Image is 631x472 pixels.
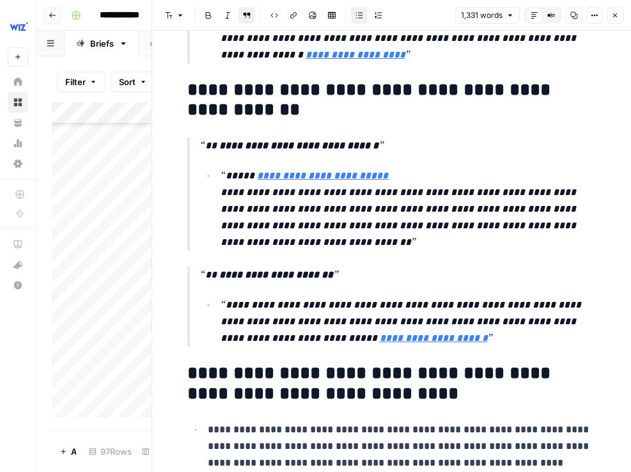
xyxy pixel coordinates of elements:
[65,31,139,56] a: Briefs
[57,72,105,92] button: Filter
[8,92,28,113] a: Browse
[8,72,28,92] a: Home
[8,15,31,38] img: Wiz Logo
[119,75,136,88] span: Sort
[8,255,27,274] div: What's new?
[8,113,28,133] a: Your Data
[65,75,86,88] span: Filter
[8,10,28,42] button: Workspace: Wiz
[71,445,76,458] span: Add Row
[52,441,84,462] button: Add Row
[8,234,28,255] a: AirOps Academy
[139,31,276,56] a: Draft/Outline Reviews
[461,10,502,21] span: 1,331 words
[111,72,155,92] button: Sort
[8,255,28,275] button: What's new?
[8,133,28,153] a: Usage
[90,37,114,50] div: Briefs
[8,275,28,295] button: Help + Support
[84,441,137,462] div: 97 Rows
[137,441,219,462] div: 22/24 Columns
[455,7,520,24] button: 1,331 words
[8,153,28,174] a: Settings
